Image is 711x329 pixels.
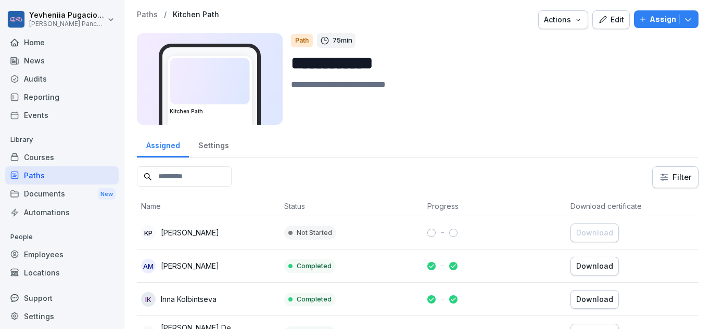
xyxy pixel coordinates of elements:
[164,10,167,19] p: /
[141,259,156,273] div: AM
[576,294,613,305] div: Download
[29,11,105,20] p: Yevheniia Pugaciova
[297,228,332,238] p: Not Started
[98,188,116,200] div: New
[5,51,119,70] a: News
[566,196,709,216] th: Download certificate
[137,10,158,19] a: Paths
[161,227,219,238] p: [PERSON_NAME]
[570,257,619,275] button: Download
[598,14,624,25] div: Edit
[173,10,219,19] a: Kitchen Path
[137,131,189,157] a: Assigned
[5,70,119,88] a: Audits
[5,106,119,124] a: Events
[659,172,692,182] div: Filter
[653,167,698,188] button: Filter
[576,227,613,239] div: Download
[5,88,119,106] a: Reporting
[570,223,619,242] button: Download
[161,294,217,305] p: Inna Kolbintseva
[5,166,119,185] a: Paths
[29,20,105,28] p: [PERSON_NAME] Pancakes
[170,108,250,115] h3: Kitchen Path
[5,289,119,307] div: Support
[5,148,119,166] a: Courses
[141,292,156,307] div: IK
[570,290,619,309] button: Download
[634,10,699,28] button: Assign
[538,10,588,29] button: Actions
[5,131,119,148] p: Library
[5,245,119,264] a: Employees
[544,14,582,25] div: Actions
[576,260,613,272] div: Download
[297,295,332,304] p: Completed
[189,131,238,157] a: Settings
[5,307,119,325] a: Settings
[5,185,119,204] a: DocumentsNew
[291,34,313,47] div: Path
[5,33,119,51] a: Home
[137,196,280,216] th: Name
[592,10,630,29] button: Edit
[280,196,423,216] th: Status
[161,260,219,271] p: [PERSON_NAME]
[297,261,332,271] p: Completed
[141,226,156,240] div: KP
[5,185,119,204] div: Documents
[5,203,119,221] a: Automations
[5,229,119,245] p: People
[423,196,566,216] th: Progress
[333,35,352,46] p: 75 min
[5,264,119,282] a: Locations
[650,14,676,25] p: Assign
